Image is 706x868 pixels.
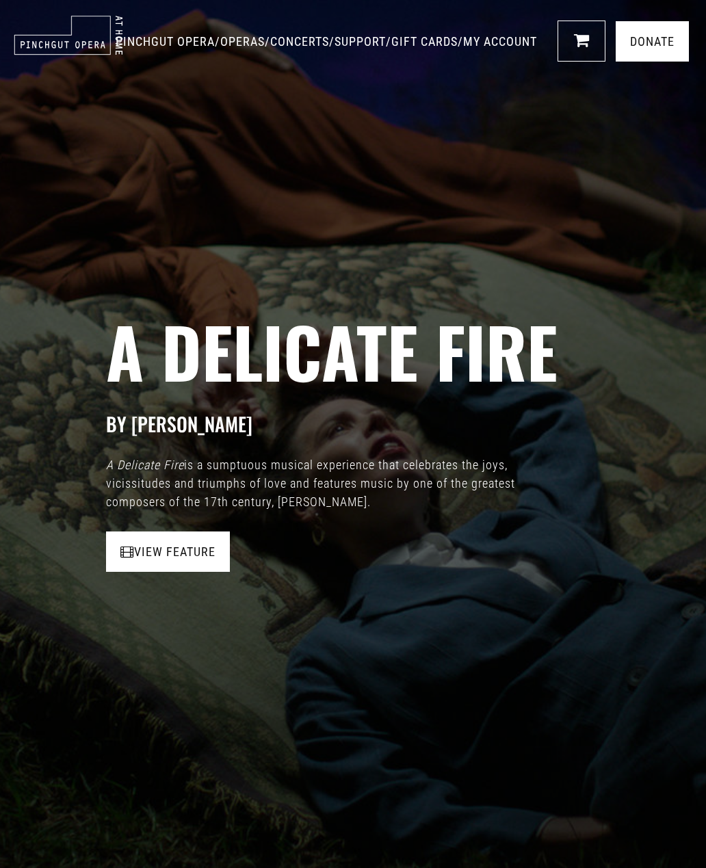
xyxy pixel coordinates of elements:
a: GIFT CARDS [391,34,458,49]
i: A Delicate Fire [106,458,184,472]
a: Donate [616,21,689,62]
img: pinchgut_at_home_negative_logo.svg [14,15,123,55]
a: SUPPORT [335,34,386,49]
a: View Feature [106,531,230,572]
h2: A Delicate Fire [106,310,706,392]
p: is a sumptuous musical experience that celebrates the joys, vicissitudes and triumphs of love and... [106,456,517,511]
a: CONCERTS [270,34,329,49]
a: PINCHGUT OPERA [116,34,215,49]
a: OPERAS [220,34,265,49]
a: MY ACCOUNT [463,34,537,49]
h3: BY [PERSON_NAME] [106,412,706,436]
span: / / / / / [116,34,540,49]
